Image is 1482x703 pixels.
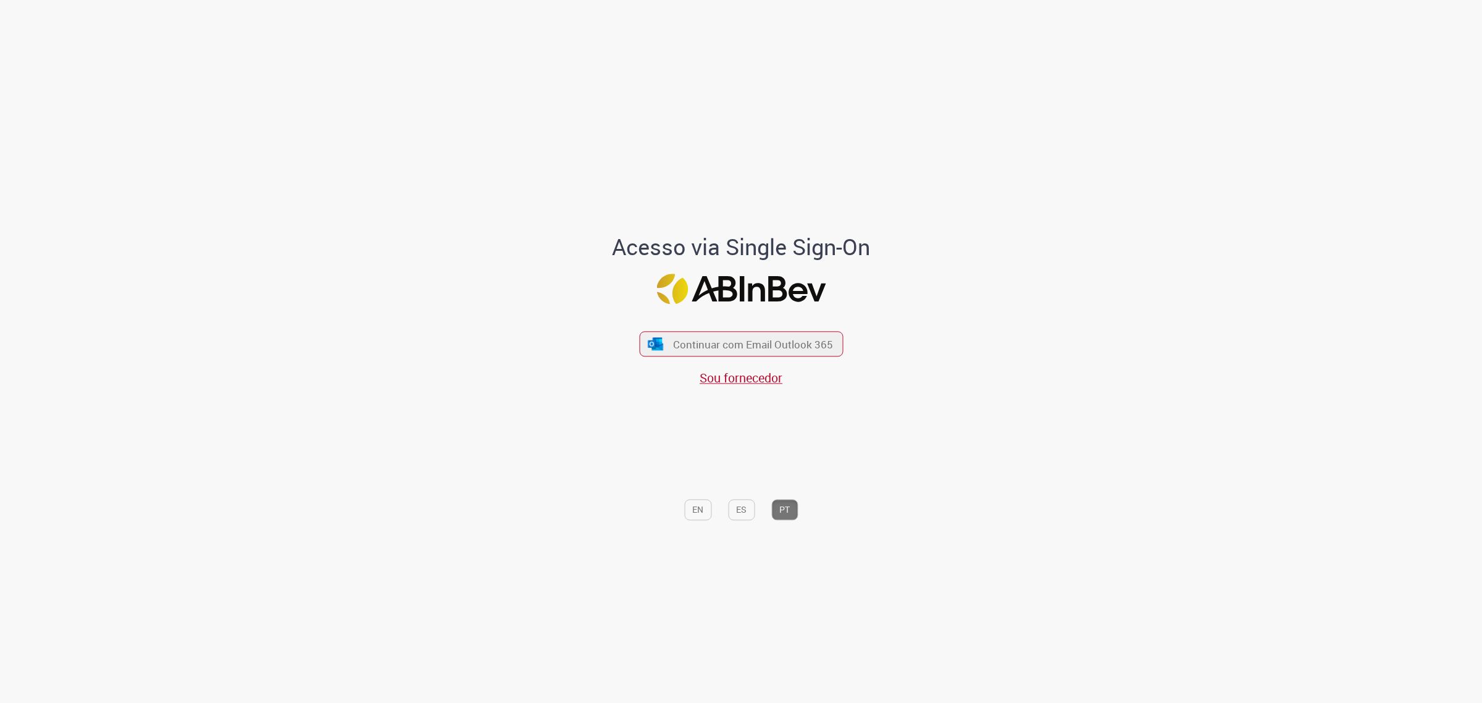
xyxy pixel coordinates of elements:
[647,337,664,350] img: ícone Azure/Microsoft 360
[771,499,798,520] button: PT
[684,499,711,520] button: EN
[639,332,843,357] button: ícone Azure/Microsoft 360 Continuar com Email Outlook 365
[700,370,782,387] a: Sou fornecedor
[673,337,833,351] span: Continuar com Email Outlook 365
[728,499,755,520] button: ES
[656,274,826,305] img: Logo ABInBev
[570,235,913,259] h1: Acesso via Single Sign-On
